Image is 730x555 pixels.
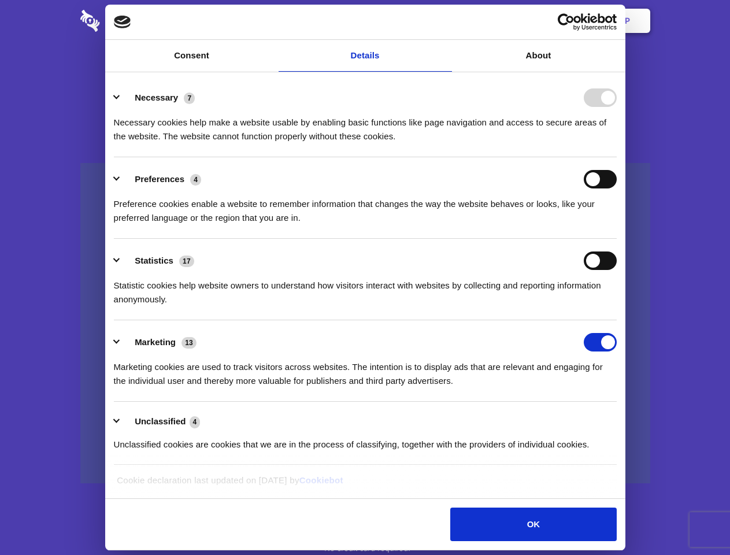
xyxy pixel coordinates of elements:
img: logo [114,16,131,28]
img: logo-wordmark-white-trans-d4663122ce5f474addd5e946df7df03e33cb6a1c49d2221995e7729f52c070b2.svg [80,10,179,32]
a: Details [279,40,452,72]
button: Necessary (7) [114,88,202,107]
span: 7 [184,92,195,104]
a: Pricing [339,3,390,39]
a: Contact [469,3,522,39]
label: Statistics [135,256,173,265]
div: Statistic cookies help website owners to understand how visitors interact with websites by collec... [114,270,617,306]
button: Marketing (13) [114,333,204,351]
button: Unclassified (4) [114,415,207,429]
button: Preferences (4) [114,170,209,188]
h4: Auto-redaction of sensitive data, encrypted data sharing and self-destructing private chats. Shar... [80,105,650,143]
a: Login [524,3,575,39]
a: Consent [105,40,279,72]
a: About [452,40,625,72]
div: Marketing cookies are used to track visitors across websites. The intention is to display ads tha... [114,351,617,388]
div: Necessary cookies help make a website usable by enabling basic functions like page navigation and... [114,107,617,143]
button: OK [450,508,616,541]
h1: Eliminate Slack Data Loss. [80,52,650,94]
span: 4 [190,174,201,186]
div: Unclassified cookies are cookies that we are in the process of classifying, together with the pro... [114,429,617,452]
a: Usercentrics Cookiebot - opens in a new window [516,13,617,31]
span: 4 [190,416,201,428]
label: Preferences [135,174,184,184]
div: Preference cookies enable a website to remember information that changes the way the website beha... [114,188,617,225]
div: Cookie declaration last updated on [DATE] by [108,473,622,496]
button: Statistics (17) [114,251,202,270]
label: Marketing [135,337,176,347]
span: 13 [181,337,197,349]
a: Wistia video thumbnail [80,163,650,484]
span: 17 [179,256,194,267]
label: Necessary [135,92,178,102]
a: Cookiebot [299,475,343,485]
iframe: Drift Widget Chat Controller [672,497,716,541]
